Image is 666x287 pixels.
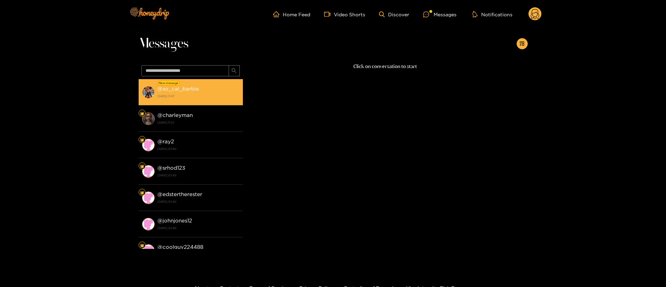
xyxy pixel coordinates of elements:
[157,165,185,171] strong: @ srhod123
[243,62,528,70] p: Click on conversation to start
[157,119,239,126] strong: [DATE] 11:27
[157,112,193,118] strong: @ charleyman
[157,146,239,152] strong: [DATE] 03:40
[519,41,525,47] span: appstore-add
[157,199,239,205] strong: [DATE] 03:40
[158,81,180,85] div: New message
[139,35,188,52] span: Messages
[379,11,409,17] a: Discover
[140,138,144,142] img: Fan Level
[157,191,202,197] strong: @ edstertherester
[142,112,155,125] img: conversation
[140,243,144,247] img: Fan Level
[142,165,155,178] img: conversation
[273,11,283,17] span: home
[423,10,457,18] div: Messages
[157,93,239,99] strong: [DATE] 11:47
[142,192,155,204] img: conversation
[517,38,528,49] button: appstore-add
[324,11,365,17] a: Video Shorts
[470,11,515,18] button: Notifications
[140,164,144,168] img: Fan Level
[157,86,199,92] strong: @ so_cal_barbie
[140,111,144,116] img: Fan Level
[324,11,334,17] span: video-camera
[273,11,310,17] a: Home Feed
[140,191,144,195] img: Fan Level
[157,218,192,223] strong: @ johnjones12
[157,225,239,231] strong: [DATE] 03:40
[231,68,237,74] span: search
[142,86,155,99] img: conversation
[157,138,174,144] strong: @ ray2
[157,172,239,178] strong: [DATE] 03:40
[142,218,155,230] img: conversation
[157,244,203,250] strong: @ coolguy224488
[142,244,155,257] img: conversation
[142,139,155,151] img: conversation
[229,65,240,76] button: search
